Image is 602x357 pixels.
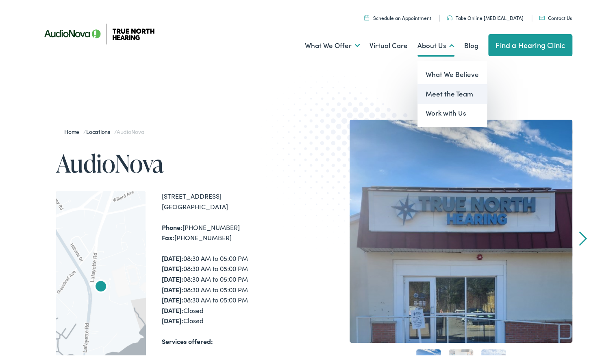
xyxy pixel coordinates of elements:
[162,221,304,241] div: [PHONE_NUMBER] [PHONE_NUMBER]
[162,221,183,230] strong: Phone:
[417,63,487,83] a: What We Believe
[579,230,587,244] a: Next
[305,29,360,59] a: What We Offer
[464,29,478,59] a: Blog
[88,273,114,299] div: AudioNova
[539,13,572,20] a: Contact Us
[417,83,487,102] a: Meet the Team
[64,126,83,134] a: Home
[117,126,144,134] span: AudioNova
[162,335,213,344] strong: Services offered:
[162,252,304,324] div: 08:30 AM to 05:00 PM 08:30 AM to 05:00 PM 08:30 AM to 05:00 PM 08:30 AM to 05:00 PM 08:30 AM to 0...
[417,102,487,121] a: Work with Us
[539,14,545,18] img: Mail icon in color code ffb348, used for communication purposes
[86,126,114,134] a: Locations
[56,148,304,175] h1: AudioNova
[488,33,572,55] a: Find a Hearing Clinic
[64,126,144,134] span: / /
[162,231,174,240] strong: Fax:
[162,293,183,302] strong: [DATE]:
[447,14,452,19] img: Headphones icon in color code ffb348
[162,273,183,282] strong: [DATE]:
[162,262,183,271] strong: [DATE]:
[364,13,431,20] a: Schedule an Appointment
[162,189,304,210] div: [STREET_ADDRESS] [GEOGRAPHIC_DATA]
[369,29,408,59] a: Virtual Care
[162,252,183,261] strong: [DATE]:
[364,13,369,19] img: Icon symbolizing a calendar in color code ffb348
[162,304,183,313] strong: [DATE]:
[162,283,183,292] strong: [DATE]:
[417,29,454,59] a: About Us
[162,314,183,323] strong: [DATE]:
[447,13,524,20] a: Take Online [MEDICAL_DATA]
